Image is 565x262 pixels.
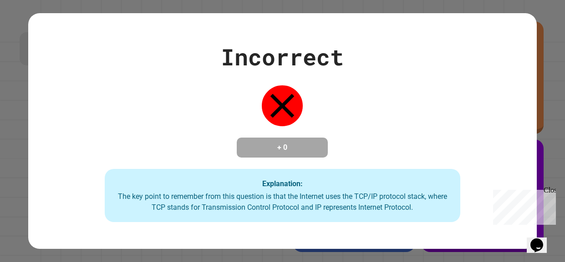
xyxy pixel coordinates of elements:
[246,142,319,153] h4: + 0
[527,226,556,253] iframe: chat widget
[489,186,556,225] iframe: chat widget
[262,179,303,188] strong: Explanation:
[114,191,452,213] div: The key point to remember from this question is that the Internet uses the TCP/IP protocol stack,...
[221,40,344,74] div: Incorrect
[4,4,63,58] div: Chat with us now!Close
